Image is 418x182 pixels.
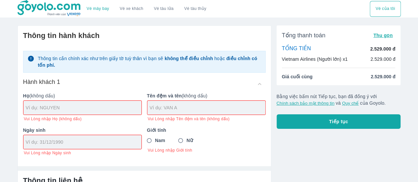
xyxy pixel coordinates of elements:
[81,1,211,17] div: choose transportation mode
[23,31,266,40] h6: Thông tin hành khách
[148,116,230,122] span: Vui Lòng nhập Tên đệm và tên (không dấu)
[150,104,265,111] input: Ví dụ: VAN A
[149,1,179,17] a: Vé tàu lửa
[23,92,142,99] p: (không dấu)
[23,93,29,98] b: Họ
[370,46,395,52] p: 2.529.000 đ
[87,6,109,11] a: Vé máy bay
[155,137,165,144] span: Nam
[24,116,82,122] span: Vui Lòng nhập Họ (không dấu)
[282,56,348,62] p: Vietnam Airlines (Người lớn) x1
[277,114,401,129] button: Tiếp tục
[282,31,325,39] span: Tổng thanh toán
[342,101,359,106] button: Quy chế
[147,127,266,133] p: Giới tính
[26,139,135,145] input: Ví dụ: 31/12/1990
[179,1,211,17] button: Vé tàu thủy
[147,93,182,98] b: Tên đệm và tên
[277,93,401,106] p: Bằng việc bấm nút Tiếp tục, bạn đã đồng ý với và của Goyolo.
[373,33,393,38] span: Thu gọn
[165,56,213,61] strong: không thể điều chỉnh
[26,104,141,111] input: Ví dụ: NGUYEN
[370,1,400,17] div: choose transportation mode
[148,148,266,153] span: Vui Lòng nhập Giới tính
[371,31,396,40] button: Thu gọn
[370,56,396,62] p: 2.529.000 đ
[282,73,313,80] span: Giá cuối cùng
[370,1,400,17] button: Vé của tôi
[120,6,143,11] a: Vé xe khách
[23,127,142,133] p: Ngày sinh
[24,150,71,156] span: Vui Lòng nhập Ngày sinh
[371,73,396,80] span: 2.529.000 đ
[282,45,311,53] p: TỔNG TIỀN
[147,92,266,99] p: (không dấu)
[277,101,334,106] button: Chính sách bảo mật thông tin
[329,118,348,125] span: Tiếp tục
[23,78,60,86] h6: Hành khách 1
[186,137,193,144] span: Nữ
[38,55,261,68] p: Thông tin cần chính xác như trên giấy tờ tuỳ thân vì bạn sẽ hoặc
